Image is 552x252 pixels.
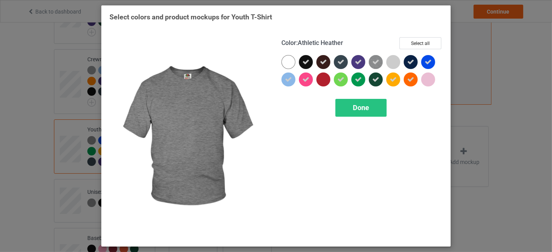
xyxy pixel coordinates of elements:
span: Select colors and product mockups for Youth T-Shirt [109,13,272,21]
img: regular.jpg [109,37,271,238]
span: Done [353,104,369,112]
img: heather_texture.png [369,55,383,69]
button: Select all [399,37,441,49]
span: Athletic Heather [298,39,343,47]
span: Color [281,39,296,47]
h4: : [281,39,343,47]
